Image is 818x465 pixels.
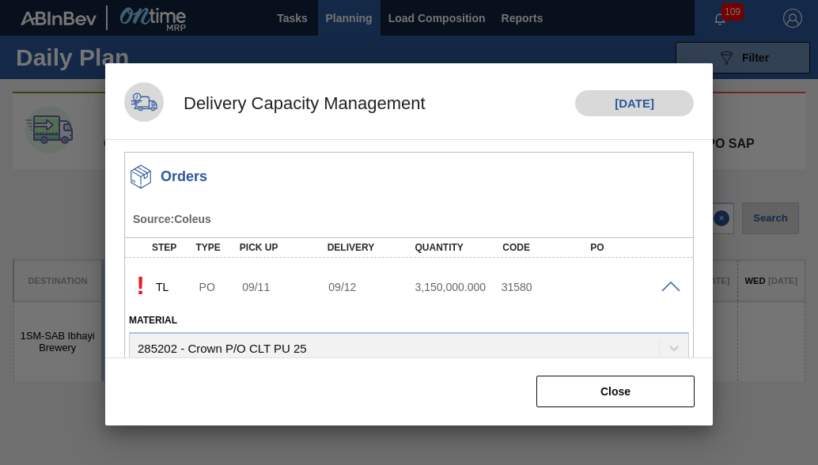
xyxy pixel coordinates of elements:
[324,281,421,293] div: 09/12/2025
[575,90,694,116] h1: [DATE]
[536,376,695,407] button: Close
[152,270,196,304] div: Trading Load Composition
[411,281,507,293] div: 3,150,000.000
[129,271,152,301] p: Pending Acceptance
[236,242,334,253] div: Pick up
[129,315,177,326] label: Material
[411,242,509,253] div: Quantity
[498,281,594,293] div: 31580
[148,242,193,253] div: Step
[238,281,335,293] div: 09/11/2025
[161,168,207,185] h3: Orders
[586,242,684,253] div: PO
[133,213,691,225] h5: Source : Coleus
[191,242,237,253] div: Type
[324,242,422,253] div: Delivery
[156,281,192,293] p: TL
[498,242,596,253] div: Code
[164,91,426,116] h1: Delivery Capacity Management
[195,281,240,293] div: Purchase order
